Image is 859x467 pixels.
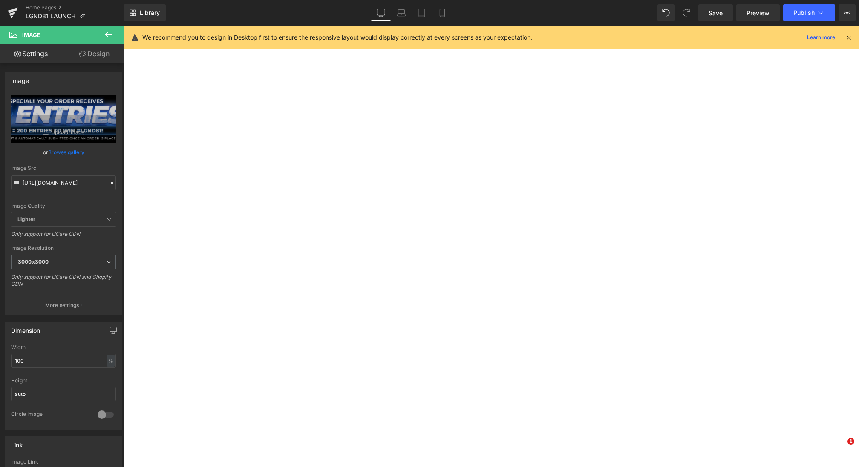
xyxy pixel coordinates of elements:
span: 1 [847,438,854,445]
button: Publish [783,4,835,21]
input: auto [11,387,116,401]
button: Redo [678,4,695,21]
div: Width [11,344,116,350]
div: Image Src [11,165,116,171]
span: Save [709,9,723,17]
a: Browse gallery [48,145,84,160]
input: auto [11,354,116,368]
span: Image [22,32,40,38]
div: Link [11,437,23,449]
b: Lighter [17,216,35,222]
div: Circle Image [11,411,89,420]
span: Library [140,9,160,17]
div: Image Resolution [11,245,116,251]
button: More [839,4,856,21]
span: Preview [747,9,770,17]
p: We recommend you to design in Desktop first to ensure the responsive layout would display correct... [142,33,532,42]
a: Design [63,44,125,63]
iframe: Intercom live chat [830,438,850,458]
div: Image Link [11,459,116,465]
span: Publish [793,9,815,16]
div: Dimension [11,322,40,334]
div: Only support for UCare CDN [11,231,116,243]
a: Home Pages [26,4,124,11]
div: Image [11,72,29,84]
div: Only support for UCare CDN and Shopify CDN [11,274,116,293]
button: Undo [657,4,675,21]
div: Height [11,378,116,384]
a: Laptop [391,4,412,21]
a: Tablet [412,4,432,21]
div: Image Quality [11,203,116,209]
button: More settings [5,295,122,315]
div: % [107,355,115,367]
b: 3000x3000 [18,258,49,265]
a: New Library [124,4,166,21]
a: Mobile [432,4,453,21]
p: More settings [45,301,79,309]
span: LGND81 LAUNCH [26,13,75,20]
a: Preview [736,4,780,21]
a: Desktop [371,4,391,21]
div: or [11,148,116,157]
input: Link [11,175,116,190]
a: Learn more [804,32,839,43]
